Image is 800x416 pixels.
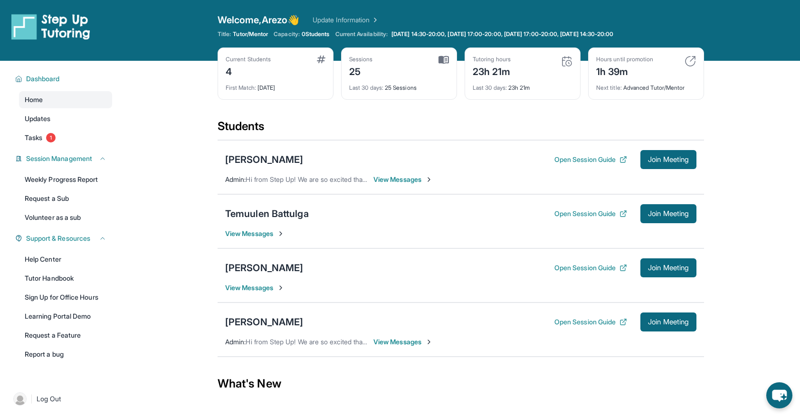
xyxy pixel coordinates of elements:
a: Tutor Handbook [19,270,112,287]
span: 1 [46,133,56,142]
img: card [561,56,572,67]
a: Volunteer as a sub [19,209,112,226]
a: Learning Portal Demo [19,308,112,325]
a: Sign Up for Office Hours [19,289,112,306]
img: card [317,56,325,63]
div: 25 Sessions [349,78,449,92]
span: Admin : [225,175,246,183]
span: Join Meeting [648,265,689,271]
button: Dashboard [22,74,106,84]
span: Session Management [26,154,92,163]
img: Chevron Right [370,15,379,25]
a: Updates [19,110,112,127]
span: Next title : [596,84,622,91]
span: Join Meeting [648,157,689,162]
button: Open Session Guide [554,263,627,273]
div: [DATE] [226,78,325,92]
a: Tasks1 [19,129,112,146]
div: Students [218,119,704,140]
div: 4 [226,63,271,78]
button: Support & Resources [22,234,106,243]
a: Request a Feature [19,327,112,344]
span: View Messages [373,175,433,184]
div: [PERSON_NAME] [225,261,303,274]
div: Temuulen Battulga [225,207,309,220]
span: Log Out [37,394,61,404]
span: Dashboard [26,74,60,84]
button: Open Session Guide [554,317,627,327]
a: [DATE] 14:30-20:00, [DATE] 17:00-20:00, [DATE] 17:00-20:00, [DATE] 14:30-20:00 [390,30,615,38]
div: Sessions [349,56,373,63]
div: 23h 21m [473,63,511,78]
div: [PERSON_NAME] [225,153,303,166]
button: Join Meeting [640,312,696,331]
span: Admin : [225,338,246,346]
img: Chevron-Right [425,338,433,346]
button: chat-button [766,382,792,408]
a: Report a bug [19,346,112,363]
span: [DATE] 14:30-20:00, [DATE] 17:00-20:00, [DATE] 17:00-20:00, [DATE] 14:30-20:00 [391,30,613,38]
span: View Messages [225,229,285,238]
img: card [685,56,696,67]
img: Chevron-Right [425,176,433,183]
a: Update Information [313,15,379,25]
img: logo [11,13,90,40]
span: Last 30 days : [473,84,507,91]
span: View Messages [373,337,433,347]
a: Home [19,91,112,108]
button: Join Meeting [640,258,696,277]
span: First Match : [226,84,256,91]
span: Current Availability: [335,30,388,38]
span: Support & Resources [26,234,90,243]
img: Chevron-Right [277,284,285,292]
div: Current Students [226,56,271,63]
span: Welcome, Arezo 👋 [218,13,299,27]
img: card [438,56,449,64]
div: 1h 39m [596,63,653,78]
div: Hours until promotion [596,56,653,63]
span: Last 30 days : [349,84,383,91]
div: [PERSON_NAME] [225,315,303,329]
button: Join Meeting [640,204,696,223]
a: Request a Sub [19,190,112,207]
button: Session Management [22,154,106,163]
button: Open Session Guide [554,155,627,164]
div: 25 [349,63,373,78]
a: Help Center [19,251,112,268]
span: Tasks [25,133,42,142]
a: |Log Out [10,388,112,409]
a: Weekly Progress Report [19,171,112,188]
div: What's New [218,363,704,405]
span: Join Meeting [648,211,689,217]
span: Updates [25,114,51,123]
span: | [30,393,33,405]
span: Title: [218,30,231,38]
span: Tutor/Mentor [233,30,268,38]
span: 0 Students [302,30,330,38]
span: Join Meeting [648,319,689,325]
div: 23h 21m [473,78,572,92]
button: Join Meeting [640,150,696,169]
img: user-img [13,392,27,406]
div: Advanced Tutor/Mentor [596,78,696,92]
span: Home [25,95,43,104]
div: Tutoring hours [473,56,511,63]
button: Open Session Guide [554,209,627,218]
span: Capacity: [274,30,300,38]
img: Chevron-Right [277,230,285,237]
span: View Messages [225,283,285,293]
